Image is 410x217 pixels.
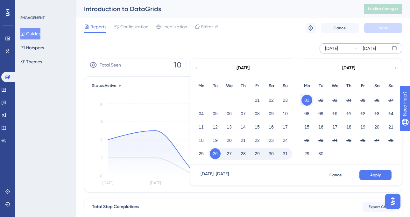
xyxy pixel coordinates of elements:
[385,122,396,132] button: 21
[370,82,384,90] div: Sa
[363,45,376,52] div: [DATE]
[210,148,221,159] button: 26
[266,148,277,159] button: 30
[162,23,187,31] span: Localization
[371,95,382,106] button: 06
[201,170,229,180] div: [DATE] - [DATE]
[84,4,348,13] div: Introduction to DataGrids
[100,137,102,142] tspan: 4
[325,45,338,52] div: [DATE]
[383,192,402,211] iframe: UserGuiding AI Assistant Launcher
[92,83,116,88] span: Status:
[102,181,113,185] tspan: [DATE]
[105,83,116,88] span: Active
[364,23,402,33] button: Save
[92,203,139,211] div: Total Step Completions
[90,23,106,31] span: Reports
[252,122,263,132] button: 15
[208,82,222,90] div: Tu
[238,148,249,159] button: 28
[224,135,235,146] button: 20
[201,23,213,31] span: Editor
[210,135,221,146] button: 19
[370,172,381,178] span: Apply
[329,108,340,119] button: 10
[101,156,102,160] tspan: 2
[20,42,44,53] button: Hotspots
[266,108,277,119] button: 09
[280,135,291,146] button: 24
[237,64,250,72] div: [DATE]
[328,82,342,90] div: We
[314,82,328,90] div: Tu
[196,122,207,132] button: 11
[224,122,235,132] button: 13
[379,25,388,31] span: Save
[264,82,278,90] div: Sa
[100,102,102,107] tspan: 8
[359,170,392,180] button: Apply
[343,108,354,119] button: 11
[385,108,396,119] button: 14
[329,135,340,146] button: 24
[252,108,263,119] button: 08
[301,148,312,159] button: 29
[301,108,312,119] button: 08
[196,135,207,146] button: 18
[329,95,340,106] button: 03
[15,2,40,9] span: Need Help?
[329,122,340,132] button: 17
[385,95,396,106] button: 07
[224,108,235,119] button: 06
[385,135,396,146] button: 28
[278,82,292,90] div: Su
[343,122,354,132] button: 18
[238,108,249,119] button: 07
[357,108,368,119] button: 12
[236,82,250,90] div: Th
[315,122,326,132] button: 16
[196,148,207,159] button: 25
[315,108,326,119] button: 09
[342,82,356,90] div: Th
[280,148,291,159] button: 31
[224,148,235,159] button: 27
[319,170,353,180] button: Cancel
[364,4,402,14] button: Publish Changes
[315,135,326,146] button: 23
[363,202,394,212] button: Export CSV
[301,95,312,106] button: 01
[371,108,382,119] button: 13
[280,108,291,119] button: 10
[238,122,249,132] button: 14
[252,135,263,146] button: 22
[100,61,121,69] span: Total Seen
[194,82,208,90] div: Mo
[357,122,368,132] button: 19
[356,82,370,90] div: Fr
[196,108,207,119] button: 04
[20,15,45,20] div: ENGAGEMENT
[301,122,312,132] button: 15
[266,95,277,106] button: 02
[280,95,291,106] button: 03
[238,135,249,146] button: 21
[301,135,312,146] button: 22
[266,122,277,132] button: 16
[384,82,398,90] div: Su
[357,95,368,106] button: 05
[20,28,40,39] button: Guides
[280,122,291,132] button: 17
[150,181,161,185] tspan: [DATE]
[334,25,347,31] span: Cancel
[369,204,389,209] span: Export CSV
[266,135,277,146] button: 23
[357,135,368,146] button: 26
[250,82,264,90] div: Fr
[315,148,326,159] button: 30
[101,119,102,124] tspan: 6
[252,95,263,106] button: 01
[342,64,355,72] div: [DATE]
